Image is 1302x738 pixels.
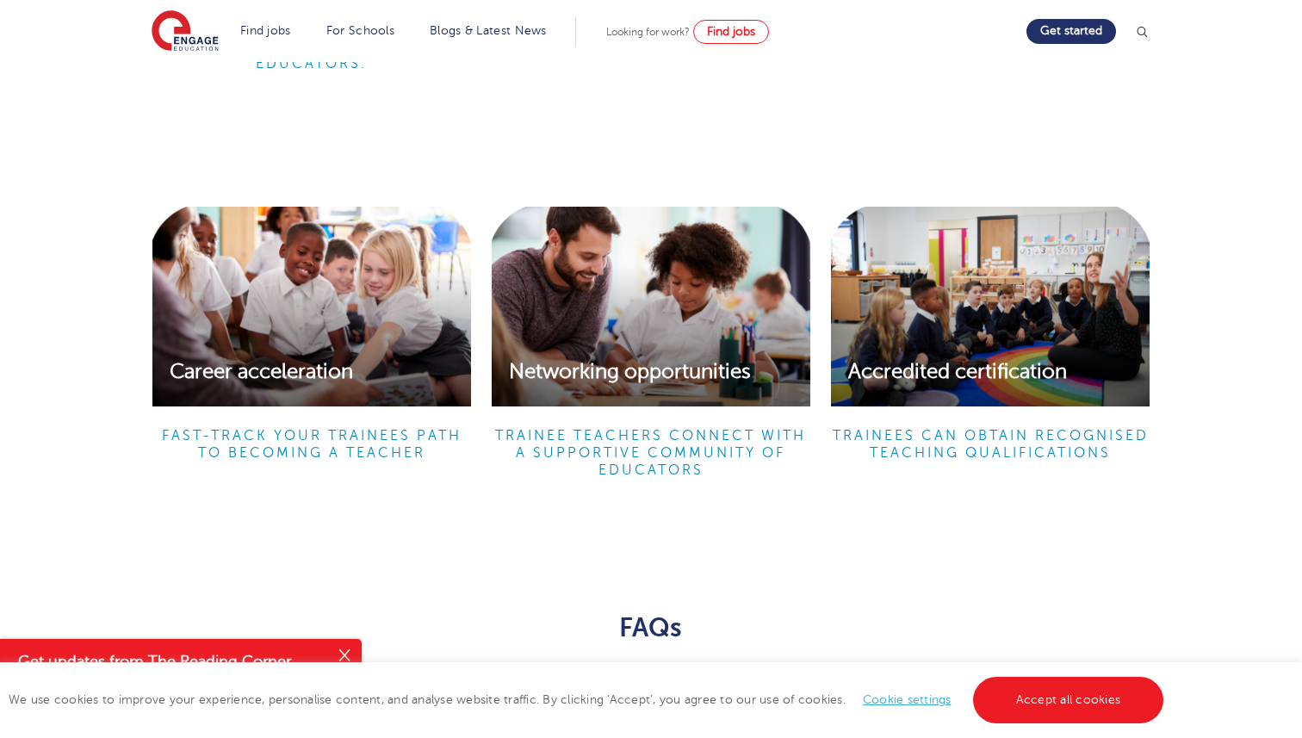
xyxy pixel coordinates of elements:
[430,24,547,37] a: Blogs & Latest News
[9,693,1168,706] span: We use cookies to improve your experience, personalise content, and analyse website traffic. By c...
[1026,19,1116,44] a: Get started
[693,20,769,44] a: Find jobs
[831,427,1150,462] h6: Trainees can Obtain recognised teaching qualifications
[152,10,219,53] img: Engage Education
[606,26,690,38] span: Looking for work?
[152,427,471,462] h6: Fast-track your trainees path to becoming a teacher
[973,677,1164,723] a: Accept all cookies
[863,693,952,706] a: Cookie settings
[152,360,370,385] span: Career acceleration
[831,360,1084,385] span: Accredited certification
[492,427,810,479] h6: Trainee teachers Connect with a supportive community of educators
[707,25,755,38] span: Find jobs
[327,639,362,673] button: Close
[18,651,325,673] h4: Get updates from The Reading Corner
[229,613,1074,642] h2: FAQs
[240,24,291,37] a: Find jobs
[326,24,394,37] a: For Schools
[492,360,768,385] span: Networking opportunities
